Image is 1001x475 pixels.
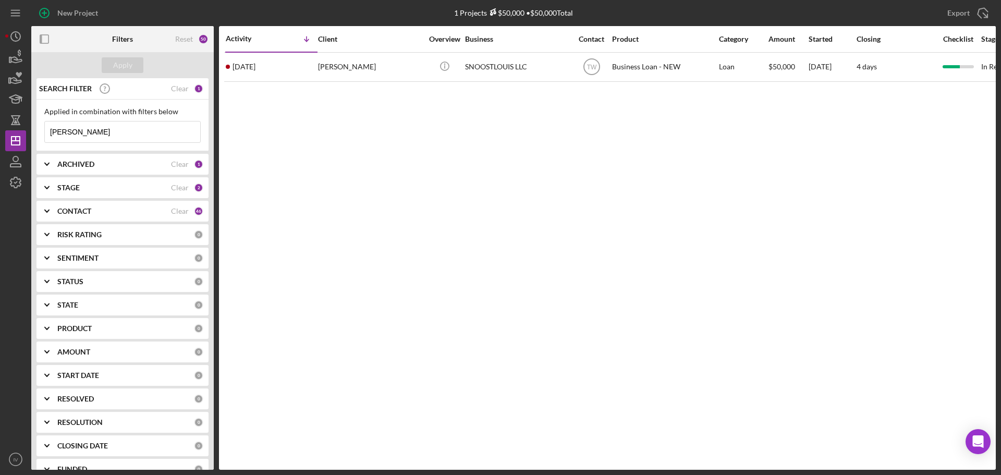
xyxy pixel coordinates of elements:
[454,8,573,17] div: 1 Projects • $50,000 Total
[57,3,98,23] div: New Project
[57,465,87,473] b: FUNDED
[57,254,99,262] b: SENTIMENT
[194,324,203,333] div: 0
[175,35,193,43] div: Reset
[194,230,203,239] div: 0
[194,418,203,427] div: 0
[57,418,103,427] b: RESOLUTION
[5,449,26,470] button: IV
[487,8,524,17] div: $50,000
[719,35,767,43] div: Category
[57,230,102,239] b: RISK RATING
[194,347,203,357] div: 0
[171,84,189,93] div: Clear
[318,53,422,81] div: [PERSON_NAME]
[966,429,991,454] div: Open Intercom Messenger
[194,371,203,380] div: 0
[194,300,203,310] div: 0
[113,57,132,73] div: Apply
[465,35,569,43] div: Business
[572,35,611,43] div: Contact
[194,465,203,474] div: 0
[31,3,108,23] button: New Project
[587,64,596,71] text: TW
[465,53,569,81] div: SNOOSTLOUIS LLC
[809,53,856,81] div: [DATE]
[194,253,203,263] div: 0
[612,35,716,43] div: Product
[171,160,189,168] div: Clear
[768,35,808,43] div: Amount
[198,34,209,44] div: 50
[57,184,80,192] b: STAGE
[425,35,464,43] div: Overview
[226,34,272,43] div: Activity
[194,394,203,404] div: 0
[57,371,99,380] b: START DATE
[194,441,203,450] div: 0
[194,206,203,216] div: 46
[194,160,203,169] div: 1
[318,35,422,43] div: Client
[13,457,18,462] text: IV
[57,301,78,309] b: STATE
[39,84,92,93] b: SEARCH FILTER
[936,35,980,43] div: Checklist
[233,63,255,71] time: 2025-08-12 15:46
[171,184,189,192] div: Clear
[857,35,935,43] div: Closing
[768,62,795,71] span: $50,000
[57,348,90,356] b: AMOUNT
[57,442,108,450] b: CLOSING DATE
[809,35,856,43] div: Started
[57,277,83,286] b: STATUS
[719,53,767,81] div: Loan
[102,57,143,73] button: Apply
[194,183,203,192] div: 2
[937,3,996,23] button: Export
[57,395,94,403] b: RESOLVED
[44,107,201,116] div: Applied in combination with filters below
[57,324,92,333] b: PRODUCT
[112,35,133,43] b: Filters
[57,207,91,215] b: CONTACT
[194,277,203,286] div: 0
[171,207,189,215] div: Clear
[612,53,716,81] div: Business Loan - NEW
[857,62,877,71] time: 4 days
[947,3,970,23] div: Export
[57,160,94,168] b: ARCHIVED
[194,84,203,93] div: 1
